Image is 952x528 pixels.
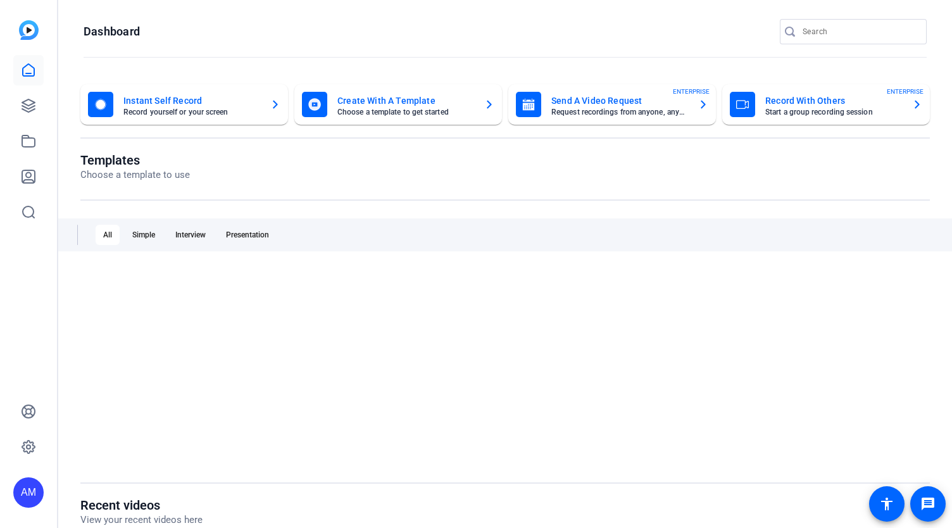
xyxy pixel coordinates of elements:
mat-card-subtitle: Start a group recording session [765,108,902,116]
h1: Recent videos [80,498,203,513]
button: Instant Self RecordRecord yourself or your screen [80,84,288,125]
mat-card-title: Create With A Template [337,93,474,108]
input: Search [803,24,917,39]
mat-icon: message [920,496,936,512]
mat-card-title: Record With Others [765,93,902,108]
h1: Templates [80,153,190,168]
mat-card-title: Instant Self Record [123,93,260,108]
div: Presentation [218,225,277,245]
mat-card-subtitle: Record yourself or your screen [123,108,260,116]
div: All [96,225,120,245]
img: blue-gradient.svg [19,20,39,40]
button: Create With A TemplateChoose a template to get started [294,84,502,125]
div: Interview [168,225,213,245]
mat-card-subtitle: Request recordings from anyone, anywhere [551,108,688,116]
mat-icon: accessibility [879,496,894,512]
button: Record With OthersStart a group recording sessionENTERPRISE [722,84,930,125]
button: Send A Video RequestRequest recordings from anyone, anywhereENTERPRISE [508,84,716,125]
mat-card-title: Send A Video Request [551,93,688,108]
div: AM [13,477,44,508]
span: ENTERPRISE [887,87,924,96]
span: ENTERPRISE [673,87,710,96]
p: View your recent videos here [80,513,203,527]
p: Choose a template to use [80,168,190,182]
h1: Dashboard [84,24,140,39]
mat-card-subtitle: Choose a template to get started [337,108,474,116]
div: Simple [125,225,163,245]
